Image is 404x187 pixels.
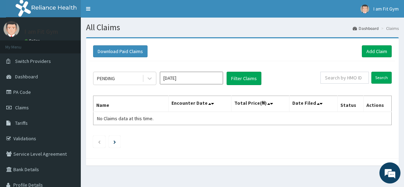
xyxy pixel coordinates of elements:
button: Filter Claims [227,72,261,85]
a: Online [25,38,41,43]
th: Date Filed [289,96,338,112]
span: Switch Providers [15,58,51,64]
button: Download Paid Claims [93,45,148,57]
th: Status [338,96,364,112]
a: Previous page [98,138,101,145]
img: User Image [360,5,369,13]
p: I am Fit Gym [25,28,58,35]
span: Claims [15,104,29,111]
th: Total Price(₦) [231,96,289,112]
th: Encounter Date [168,96,231,112]
span: No Claims data at this time. [97,115,154,122]
h1: All Claims [86,23,399,32]
img: User Image [4,21,19,37]
a: Add Claim [362,45,392,57]
input: Select Month and Year [160,72,223,84]
div: PENDING [97,75,115,82]
input: Search by HMO ID [320,72,369,84]
span: Tariffs [15,120,28,126]
li: Claims [379,25,399,31]
a: Dashboard [353,25,379,31]
span: Dashboard [15,73,38,80]
span: I am Fit Gym [373,6,399,12]
a: Next page [113,138,116,145]
th: Name [93,96,169,112]
input: Search [371,72,392,84]
th: Actions [364,96,392,112]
